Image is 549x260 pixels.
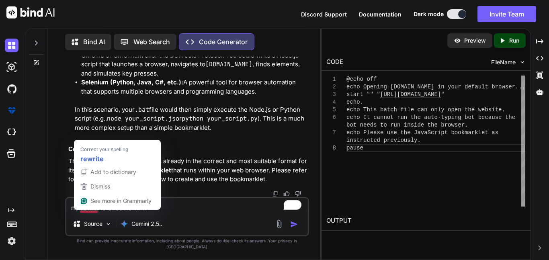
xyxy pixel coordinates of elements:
[326,83,336,91] div: 2
[301,11,347,18] span: Discord Support
[359,10,402,18] button: Documentation
[326,57,343,67] div: CODE
[491,58,516,66] span: FileName
[75,105,307,133] p: In this scenario, your file would then simply execute the Node.js or Python script (e.g., or ). T...
[359,11,402,18] span: Documentation
[326,91,336,98] div: 3
[199,37,248,47] p: Code Generator
[66,198,308,213] textarea: To enrich screen reader interactions, please activate Accessibility in Grammarly extension settings
[182,115,258,123] code: python your_script.py
[346,145,363,151] span: pause
[5,104,18,117] img: premium
[84,220,102,228] p: Source
[346,91,380,98] span: start "" "
[346,106,505,113] span: echo This batch file can only open the website.
[322,211,531,230] h2: OUTPUT
[81,78,307,96] li: A powerful tool for browser automation that supports multiple browsers and programming languages.
[509,37,519,45] p: Run
[6,6,55,18] img: Bind AI
[83,37,105,47] p: Bind AI
[346,76,377,82] span: @echo off
[105,221,112,227] img: Pick Models
[68,157,307,184] p: The JavaScript code you have is already in the correct and most suitable format for its intended ...
[326,98,336,106] div: 4
[131,220,162,228] p: Gemini 2.5..
[346,114,515,121] span: echo It cannot run the auto-typing bot because the
[5,234,18,248] img: settings
[5,60,18,74] img: darkAi-studio
[5,82,18,96] img: githubDark
[346,137,421,143] span: instructed previously.
[380,91,441,98] span: [URL][DOMAIN_NAME]
[5,39,18,52] img: darkChat
[65,238,309,250] p: Bind can provide inaccurate information, including about people. Always double-check its answers....
[301,10,347,18] button: Discord Support
[326,106,336,114] div: 5
[519,59,526,66] img: chevron down
[454,37,461,44] img: preview
[81,42,307,78] li: A Node.js library that provides a high-level API to control Chrome or Chromium over the DevTools ...
[272,190,279,197] img: copy
[326,114,336,121] div: 6
[295,190,301,197] img: dislike
[81,78,183,86] strong: Selenium (Python, Java, C#, etc.):
[5,125,18,139] img: cloudideIcon
[135,106,149,114] code: .bat
[346,99,363,105] span: echo.
[290,220,298,228] img: icon
[326,76,336,83] div: 1
[107,115,176,123] code: node your_script.js
[346,129,498,136] span: echo Please use the JavaScript bookmarklet as
[133,37,170,47] p: Web Search
[414,10,444,18] span: Dark mode
[68,145,103,153] strong: Conclusion:
[346,122,468,128] span: bot needs to run inside the browser.
[464,37,486,45] p: Preview
[274,219,284,229] img: attachment
[283,190,290,197] img: like
[441,91,444,98] span: "
[205,60,252,68] code: [DOMAIN_NAME]
[477,6,536,22] button: Invite Team
[326,144,336,152] div: 8
[346,84,525,90] span: echo Opening [DOMAIN_NAME] in your default browser...
[120,220,128,228] img: Gemini 2.5 flash
[326,129,336,137] div: 7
